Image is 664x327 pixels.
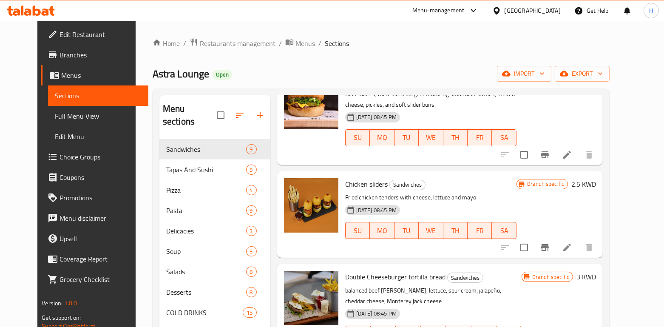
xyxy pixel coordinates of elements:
[389,180,426,190] div: Sandwiches
[325,38,349,48] span: Sections
[48,106,148,126] a: Full Menu View
[284,178,338,233] img: Chicken sliders
[243,307,256,318] div: items
[398,131,415,144] span: TU
[60,172,142,182] span: Coupons
[60,233,142,244] span: Upsell
[247,145,256,154] span: 9
[153,38,180,48] a: Home
[48,126,148,147] a: Edit Menu
[159,302,270,323] div: COLD DRINKS15
[213,71,232,78] span: Open
[166,185,246,195] div: Pizza
[515,239,533,256] span: Select to update
[515,146,533,164] span: Select to update
[183,38,186,48] li: /
[345,222,370,239] button: SU
[579,237,599,258] button: delete
[60,213,142,223] span: Menu disclaimer
[41,269,148,290] a: Grocery Checklist
[60,152,142,162] span: Choice Groups
[492,129,516,146] button: SA
[562,150,572,160] a: Edit menu item
[318,38,321,48] li: /
[247,207,256,215] span: 9
[443,222,468,239] button: TH
[495,225,513,237] span: SA
[390,180,425,190] span: Sandwiches
[524,180,568,188] span: Branch specific
[443,129,468,146] button: TH
[41,45,148,65] a: Branches
[153,64,209,83] span: Astra Lounge
[370,222,394,239] button: MO
[394,129,419,146] button: TU
[60,29,142,40] span: Edit Restaurant
[419,222,443,239] button: WE
[166,205,246,216] span: Pasta
[42,298,62,309] span: Version:
[353,310,400,318] span: [DATE] 08:45 PM
[373,225,391,237] span: MO
[60,274,142,284] span: Grocery Checklist
[345,89,516,110] p: Beef Sliders, mini-sized burgers featuring small beef patties, melted cheese, pickles, and soft s...
[166,165,246,175] span: Tapas And Sushi
[42,312,81,323] span: Get support on:
[295,38,315,48] span: Menus
[246,185,257,195] div: items
[166,226,246,236] span: Delicacies
[247,288,256,296] span: 8
[159,200,270,221] div: Pasta9
[246,226,257,236] div: items
[422,225,440,237] span: WE
[55,111,142,121] span: Full Menu View
[555,66,610,82] button: export
[412,6,465,16] div: Menu-management
[190,38,275,49] a: Restaurants management
[159,241,270,262] div: Soup3
[345,192,516,203] p: Fried chicken tenders with cheese, lettuce and mayo
[246,144,257,154] div: items
[468,222,492,239] button: FR
[535,145,555,165] button: Branch-specific-item
[41,147,148,167] a: Choice Groups
[394,222,419,239] button: TU
[247,166,256,174] span: 9
[41,188,148,208] a: Promotions
[166,246,246,256] span: Soup
[492,222,516,239] button: SA
[246,287,257,297] div: items
[166,307,243,318] span: COLD DRINKS
[284,271,338,325] img: Double Cheeseburger tortilla bread
[243,309,256,317] span: 15
[471,225,488,237] span: FR
[159,159,270,180] div: Tapas And Sushi9
[159,180,270,200] div: Pizza4
[345,178,388,191] span: Chicken sliders
[41,228,148,249] a: Upsell
[159,282,270,302] div: Desserts8
[649,6,653,15] span: H
[447,225,464,237] span: TH
[422,131,440,144] span: WE
[353,113,400,121] span: [DATE] 08:45 PM
[41,167,148,188] a: Coupons
[373,131,391,144] span: MO
[159,221,270,241] div: Delicacies3
[370,129,394,146] button: MO
[535,237,555,258] button: Branch-specific-item
[159,139,270,159] div: Sandwiches9
[447,273,483,283] div: Sandwiches
[247,268,256,276] span: 8
[345,129,370,146] button: SU
[247,247,256,256] span: 3
[497,66,551,82] button: import
[576,271,596,283] h6: 3 KWD
[284,74,338,129] img: Beef sliders
[345,285,522,307] p: balanced beef [PERSON_NAME], lettuce, sour cream, jalapeño, cheddar cheese, Monterey jack cheese
[55,91,142,101] span: Sections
